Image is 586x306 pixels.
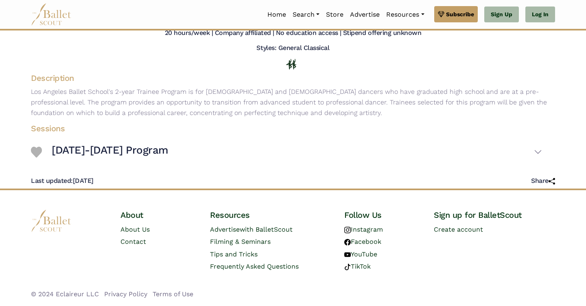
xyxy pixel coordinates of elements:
p: Los Angeles Ballet School's 2-year Trainee Program is for [DEMOGRAPHIC_DATA] and [DEMOGRAPHIC_DAT... [24,87,562,118]
a: Advertisewith BalletScout [210,226,293,233]
a: Home [264,6,289,23]
h4: Sessions [24,123,549,134]
a: TikTok [344,263,371,270]
button: [DATE]-[DATE] Program [52,140,542,164]
span: with BalletScout [240,226,293,233]
h5: [DATE] [31,177,94,185]
a: Store [323,6,347,23]
img: tiktok logo [344,264,351,270]
h5: Share [531,177,555,185]
a: Log In [525,7,555,23]
a: Privacy Policy [104,290,147,298]
img: instagram logo [344,227,351,233]
a: Tips and Tricks [210,250,258,258]
a: YouTube [344,250,377,258]
a: Create account [434,226,483,233]
h4: Follow Us [344,210,421,220]
h4: Description [24,73,562,83]
h4: Sign up for BalletScout [434,210,555,220]
h5: No education access | [276,29,341,37]
a: Sign Up [484,7,519,23]
img: facebook logo [344,239,351,245]
h3: [DATE]-[DATE] Program [52,143,168,157]
li: © 2024 Eclaireur LLC [31,289,99,299]
h4: About [120,210,197,220]
h5: Company affiliated | [215,29,274,37]
a: Search [289,6,323,23]
img: In Person [286,59,296,69]
a: Instagram [344,226,383,233]
a: Terms of Use [153,290,193,298]
span: Last updated: [31,177,73,184]
img: Heart [31,147,42,158]
img: youtube logo [344,252,351,258]
a: Advertise [347,6,383,23]
a: Filming & Seminars [210,238,271,245]
img: gem.svg [438,10,444,19]
h5: Styles: General Classical [256,44,329,52]
a: Contact [120,238,146,245]
span: Subscribe [446,10,474,19]
h5: 20 hours/week | [165,29,213,37]
a: Facebook [344,238,381,245]
img: logo [31,210,72,232]
h4: Resources [210,210,331,220]
a: Frequently Asked Questions [210,263,299,270]
a: Subscribe [434,6,478,22]
a: Resources [383,6,427,23]
h5: Stipend offering unknown [343,29,421,37]
a: About Us [120,226,150,233]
